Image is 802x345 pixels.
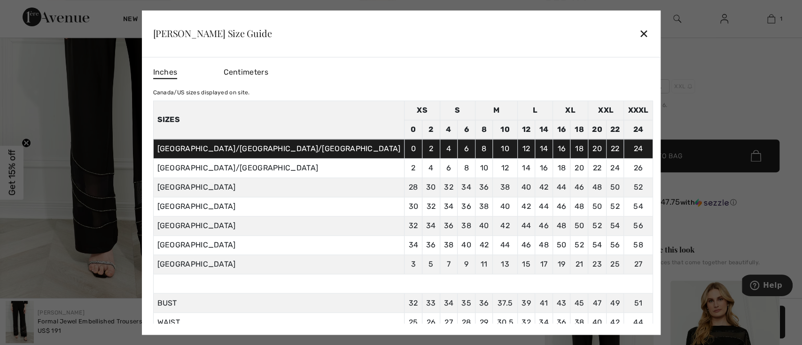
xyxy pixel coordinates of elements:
td: 50 [606,177,624,197]
span: 47 [593,298,602,307]
td: 27 [624,254,653,274]
span: 35 [461,298,471,307]
td: 44 [553,177,570,197]
td: 48 [553,216,570,235]
td: 20 [570,158,588,177]
td: 46 [517,235,535,254]
td: [GEOGRAPHIC_DATA] [153,177,405,197]
td: L [517,100,553,120]
span: 40 [592,317,602,326]
td: 22 [606,120,624,139]
span: 32 [409,298,418,307]
td: 56 [624,216,653,235]
td: 38 [440,235,458,254]
td: 4 [440,139,458,158]
td: 18 [570,139,588,158]
span: 37.5 [498,298,513,307]
td: 10 [493,120,517,139]
td: 11 [475,254,493,274]
td: 50 [588,197,607,216]
td: 2 [422,139,440,158]
td: 12 [517,139,535,158]
span: 42 [610,317,620,326]
td: 8 [475,139,493,158]
td: 14 [517,158,535,177]
span: 26 [427,317,436,326]
td: 5 [422,254,440,274]
td: 46 [570,177,588,197]
td: 56 [606,235,624,254]
div: ✕ [639,24,649,44]
td: 24 [624,120,653,139]
td: 36 [440,216,458,235]
td: 16 [553,120,570,139]
td: 2 [405,158,422,177]
td: 14 [535,139,553,158]
span: 43 [557,298,567,307]
td: 44 [535,197,553,216]
td: 46 [553,197,570,216]
span: 33 [426,298,436,307]
td: 8 [475,120,493,139]
td: 2 [422,120,440,139]
span: 34 [539,317,549,326]
td: 40 [458,235,475,254]
td: 30 [405,197,422,216]
span: 38 [574,317,584,326]
td: 18 [553,158,570,177]
td: 9 [458,254,475,274]
td: 38 [493,177,517,197]
td: 44 [493,235,517,254]
td: 48 [535,235,553,254]
td: 13 [493,254,517,274]
span: Help [21,7,40,15]
td: 44 [517,216,535,235]
td: 38 [475,197,493,216]
td: 34 [440,197,458,216]
td: 20 [588,139,607,158]
span: 28 [462,317,471,326]
td: 10 [475,158,493,177]
td: 22 [588,158,607,177]
td: [GEOGRAPHIC_DATA] [153,216,405,235]
td: 30 [422,177,440,197]
td: WAIST [153,312,405,331]
td: 24 [624,139,653,158]
td: 52 [588,216,607,235]
span: 36 [557,317,567,326]
td: 6 [458,120,475,139]
td: 21 [570,254,588,274]
td: 0 [405,139,422,158]
td: 12 [517,120,535,139]
td: 0 [405,120,422,139]
td: 6 [458,139,475,158]
td: 48 [588,177,607,197]
span: 34 [444,298,454,307]
td: 40 [493,197,517,216]
span: 30.5 [497,317,513,326]
span: Inches [153,67,177,79]
td: XL [553,100,588,120]
span: 39 [522,298,531,307]
td: 54 [624,197,653,216]
td: 34 [458,177,475,197]
td: 32 [440,177,458,197]
td: [GEOGRAPHIC_DATA] [153,197,405,216]
td: 32 [422,197,440,216]
td: 4 [440,120,458,139]
td: 36 [422,235,440,254]
span: 51 [634,298,643,307]
td: 34 [422,216,440,235]
td: 36 [475,177,493,197]
td: 40 [475,216,493,235]
td: 7 [440,254,458,274]
td: XS [405,100,440,120]
td: M [475,100,517,120]
span: 41 [540,298,548,307]
td: 34 [405,235,422,254]
td: 50 [553,235,570,254]
td: 25 [606,254,624,274]
th: Sizes [153,100,405,139]
td: 15 [517,254,535,274]
span: 45 [574,298,584,307]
